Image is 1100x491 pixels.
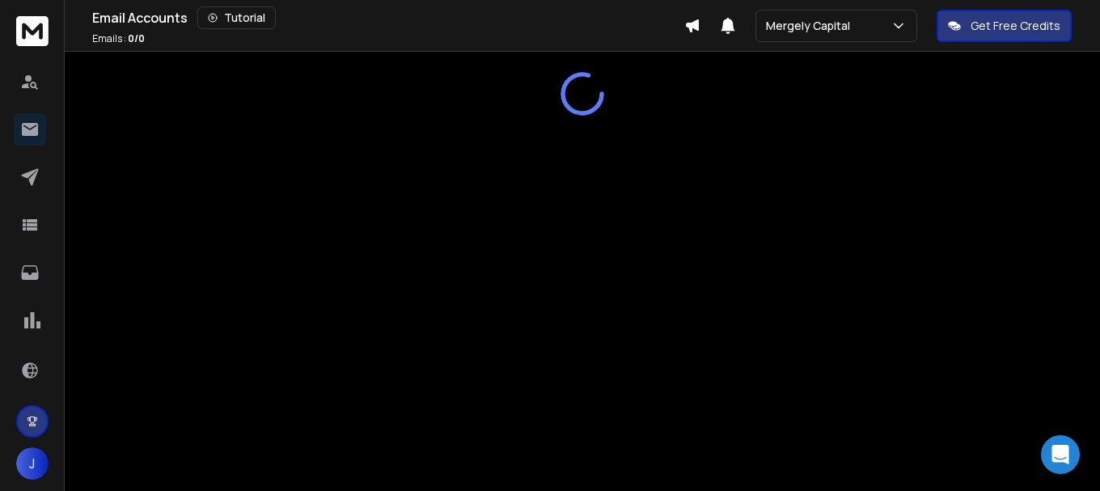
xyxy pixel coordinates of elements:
[128,32,145,45] span: 0 / 0
[92,6,684,29] div: Email Accounts
[16,447,49,480] button: J
[971,18,1060,34] p: Get Free Credits
[937,10,1072,42] button: Get Free Credits
[92,32,145,45] p: Emails :
[197,6,276,29] button: Tutorial
[1041,435,1080,474] div: Open Intercom Messenger
[766,18,857,34] p: Mergely Capital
